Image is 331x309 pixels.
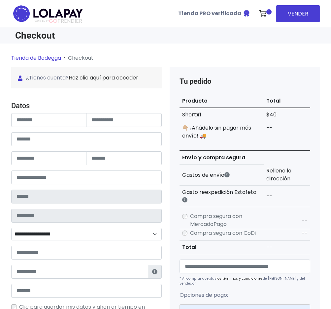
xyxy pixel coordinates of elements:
label: Compra segura con MercadoPago [190,212,261,228]
span: POWERED BY [34,19,49,23]
a: Haz clic aquí para acceder [69,74,138,81]
h4: Datos [11,102,162,110]
span: 1 [266,9,272,15]
span: TRENDIER [34,18,82,24]
span: ¿Tienes cuenta? [18,74,155,82]
li: Checkout [61,54,93,62]
td: Short [180,108,264,121]
i: Los gastos de envío dependen de códigos postales. ¡Te puedes llevar más productos en un solo envío ! [224,172,230,177]
th: Gastos de envío [180,164,264,186]
td: -- [264,241,310,254]
nav: breadcrumb [11,54,320,67]
td: -- [264,121,310,142]
span: GO [49,17,57,25]
th: Producto [180,94,264,108]
td: 👇🏼 ¡Añádelo sin pagar más envío! 🚚 [180,121,264,142]
th: Envío y compra segura [180,151,264,165]
i: Estafeta cobra este monto extra por ser un CP de difícil acceso [182,197,187,202]
span: -- [302,217,308,224]
b: Tienda PRO verificada [178,10,241,17]
span: -- [302,230,308,237]
th: Total [180,241,264,254]
a: 1 [256,4,273,23]
td: $40 [264,108,310,121]
i: Estafeta lo usará para ponerse en contacto en caso de tener algún problema con el envío [152,269,157,274]
strong: x1 [196,111,201,118]
label: Compra segura con CoDi [190,229,256,237]
a: VENDER [276,5,320,22]
td: Rellena la dirección [264,164,310,186]
h4: Tu pedido [180,77,310,86]
h1: Checkout [15,30,162,41]
a: Tienda de Bodegga [11,54,61,62]
p: * Al comprar aceptas de [PERSON_NAME] y del vendedor [180,276,310,286]
th: Gasto reexpedición Estafeta [180,186,264,207]
img: Tienda verificada [243,9,250,17]
td: -- [264,186,310,207]
p: Opciones de pago: [180,291,310,299]
th: Total [264,94,310,108]
img: logo [11,3,85,24]
a: los términos y condiciones [216,276,263,281]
